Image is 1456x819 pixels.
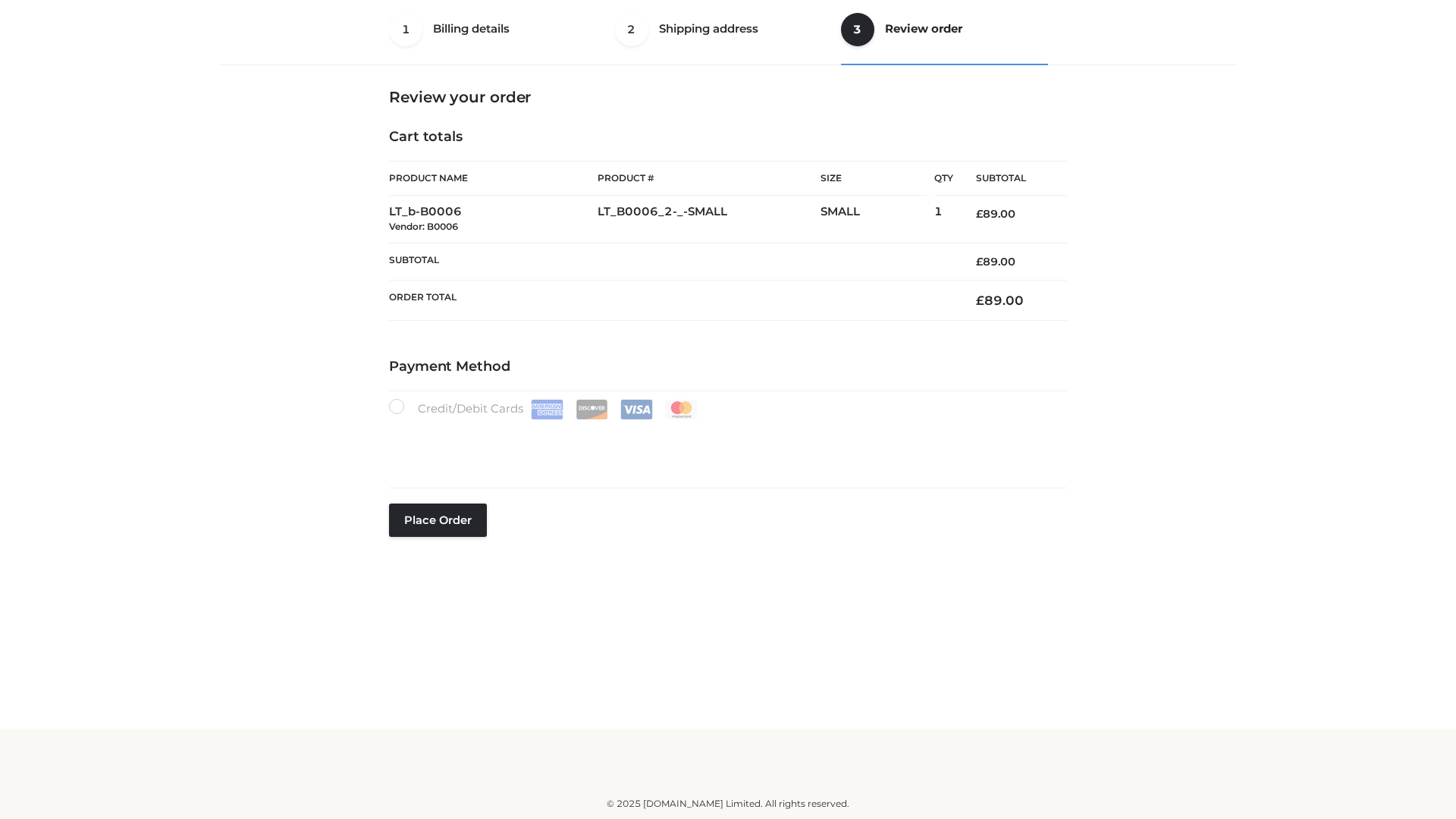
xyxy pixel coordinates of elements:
img: Amex [531,400,563,419]
button: Place order [389,504,487,537]
th: Qty [934,161,953,196]
span: £ [976,207,983,221]
span: £ [976,293,984,308]
bdi: 89.00 [976,207,1015,221]
td: SMALL [821,196,934,243]
div: © 2025 [DOMAIN_NAME] Limited. All rights reserved. [225,796,1231,811]
th: Size [821,162,927,196]
img: Discover [576,400,608,419]
h4: Payment Method [389,359,1067,375]
small: Vendor: B0006 [389,221,458,232]
td: LT_b-B0006 [389,196,598,243]
th: Product Name [389,161,598,196]
th: Order Total [389,281,953,321]
label: Credit/Debit Cards [389,399,699,419]
bdi: 89.00 [976,293,1024,308]
span: £ [976,255,983,268]
th: Product # [598,161,821,196]
bdi: 89.00 [976,255,1015,268]
th: Subtotal [953,162,1067,196]
td: 1 [934,196,953,243]
img: Visa [620,400,653,419]
h4: Cart totals [389,129,1067,146]
img: Mastercard [665,400,698,419]
h3: Review your order [389,88,1067,106]
th: Subtotal [389,243,953,280]
iframe: Secure payment input frame [386,416,1064,472]
td: LT_B0006_2-_-SMALL [598,196,821,243]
